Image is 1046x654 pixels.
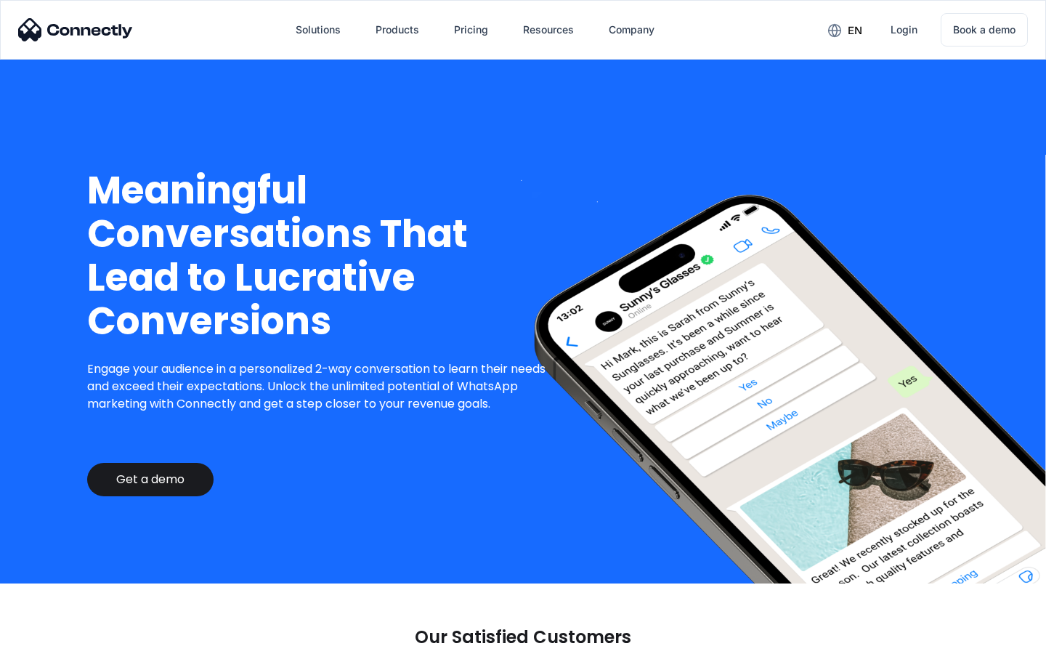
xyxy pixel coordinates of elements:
p: Our Satisfied Customers [415,627,631,647]
a: Book a demo [941,13,1028,47]
div: Resources [523,20,574,40]
div: Login [891,20,917,40]
aside: Language selected: English [15,629,87,649]
p: Engage your audience in a personalized 2-way conversation to learn their needs and exceed their e... [87,360,557,413]
div: Get a demo [116,472,185,487]
div: en [848,20,862,41]
div: Resources [511,12,585,47]
div: Solutions [284,12,352,47]
img: Connectly Logo [18,18,133,41]
div: en [816,19,873,41]
ul: Language list [29,629,87,649]
div: Company [597,12,666,47]
div: Company [609,20,654,40]
div: Products [376,20,419,40]
div: Solutions [296,20,341,40]
div: Pricing [454,20,488,40]
a: Get a demo [87,463,214,496]
a: Login [879,12,929,47]
div: Products [364,12,431,47]
a: Pricing [442,12,500,47]
h1: Meaningful Conversations That Lead to Lucrative Conversions [87,169,557,343]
